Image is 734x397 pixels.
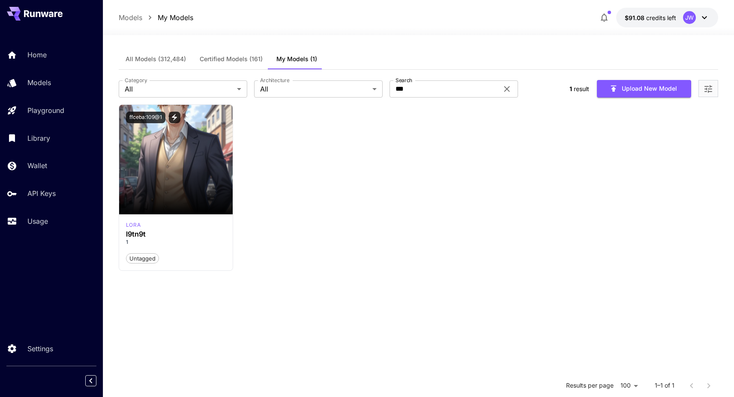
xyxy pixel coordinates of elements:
[27,160,47,171] p: Wallet
[126,55,186,63] span: All Models (312,484)
[27,105,64,116] p: Playground
[85,375,96,386] button: Collapse sidebar
[126,255,159,263] span: Untagged
[126,253,159,264] button: Untagged
[395,77,412,84] label: Search
[126,230,226,238] h3: l9tn9t
[260,84,369,94] span: All
[569,85,572,92] span: 1
[566,382,614,390] p: Results per page
[616,8,718,27] button: $91.08091JW
[126,221,141,229] div: FLUX.1 D
[126,112,165,123] button: ffceba:109@1
[27,50,47,60] p: Home
[125,77,147,84] label: Category
[276,55,317,63] span: My Models (1)
[125,84,234,94] span: All
[126,221,141,229] p: lora
[27,344,53,354] p: Settings
[27,188,56,198] p: API Keys
[703,83,713,94] button: Open more filters
[119,12,142,23] a: Models
[655,382,674,390] p: 1–1 of 1
[126,238,226,246] p: 1
[92,373,103,388] div: Collapse sidebar
[260,77,289,84] label: Architecture
[625,13,676,22] div: $91.08091
[625,14,646,21] span: $91.08
[27,216,48,226] p: Usage
[169,112,180,123] button: View trigger words
[158,12,193,23] a: My Models
[574,85,589,92] span: result
[646,14,676,21] span: credits left
[617,379,641,392] div: 100
[200,55,263,63] span: Certified Models (161)
[119,12,193,23] nav: breadcrumb
[27,133,50,143] p: Library
[597,80,691,98] button: Upload New Model
[683,11,696,24] div: JW
[27,77,51,88] p: Models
